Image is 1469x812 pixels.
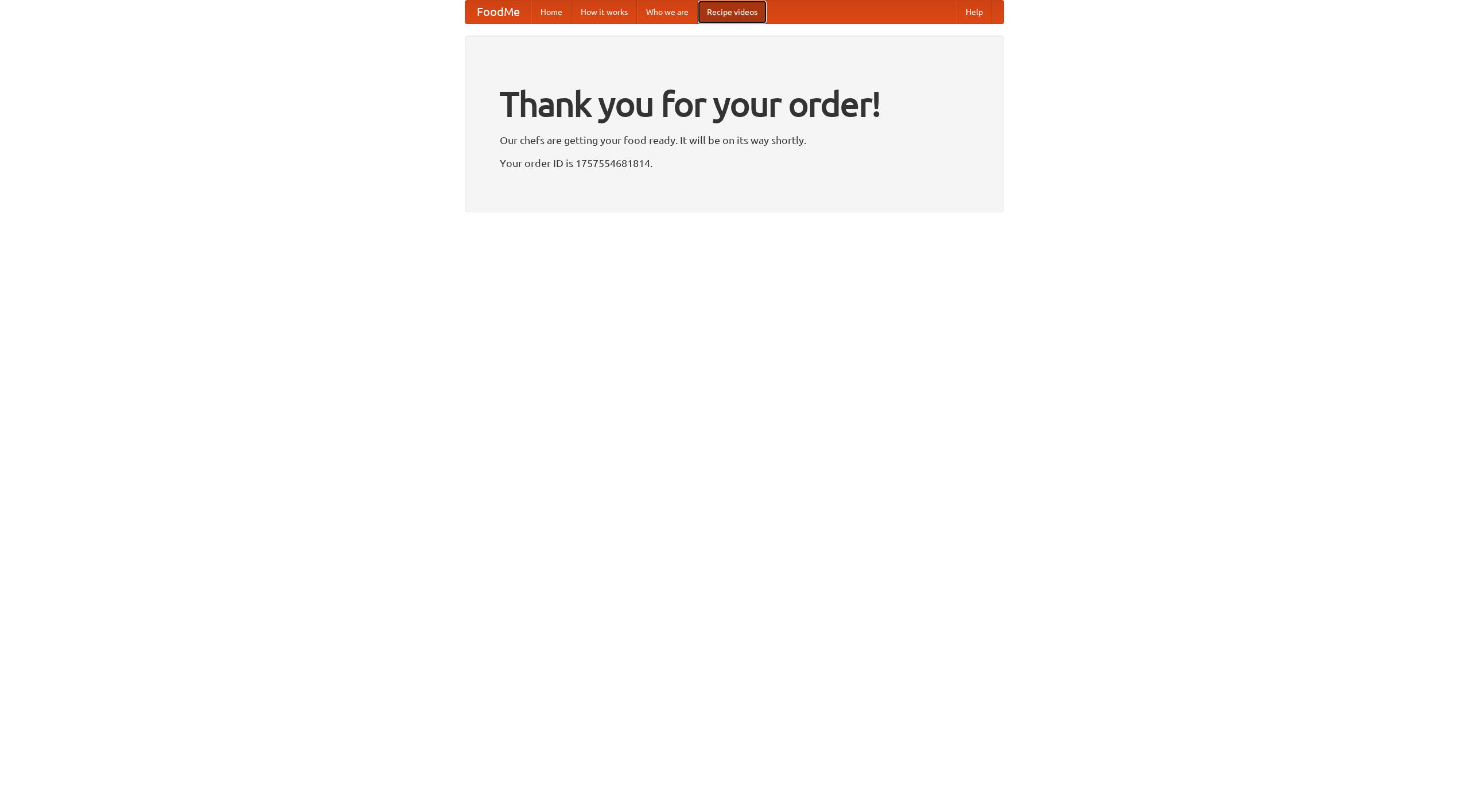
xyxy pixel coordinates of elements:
a: Help [957,1,992,24]
a: FoodMe [465,1,531,24]
a: How it works [572,1,637,24]
a: Home [531,1,572,24]
a: Who we are [637,1,698,24]
a: Recipe videos [698,1,767,24]
p: Your order ID is 1757554681814. [500,154,969,172]
p: Our chefs are getting your food ready. It will be on its way shortly. [500,131,969,149]
h1: Thank you for your order! [500,76,969,131]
